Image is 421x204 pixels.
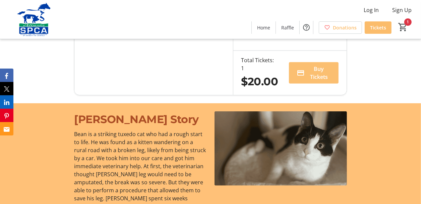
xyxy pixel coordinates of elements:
[387,5,417,15] button: Sign Up
[397,21,409,33] button: Cart
[392,6,412,14] span: Sign Up
[364,6,379,14] span: Log In
[215,111,347,186] img: undefined
[300,21,313,34] button: Help
[370,24,386,31] span: Tickets
[241,74,278,90] div: $20.00
[289,62,339,84] button: Buy Tickets
[333,24,357,31] span: Donations
[365,21,392,34] a: Tickets
[276,21,299,34] a: Raffle
[319,21,362,34] a: Donations
[74,113,199,126] span: [PERSON_NAME] Story
[252,21,276,34] a: Home
[257,24,270,31] span: Home
[4,3,64,36] img: Alberta SPCA's Logo
[358,5,384,15] button: Log In
[308,65,330,81] span: Buy Tickets
[281,24,294,31] span: Raffle
[241,56,278,72] div: Total Tickets: 1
